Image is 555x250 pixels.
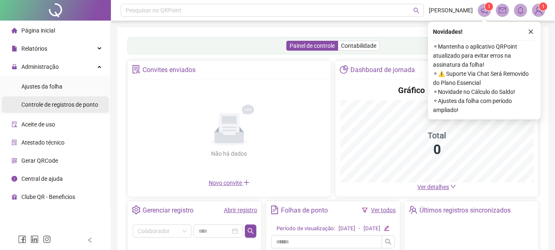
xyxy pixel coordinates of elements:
span: Relatórios [21,45,47,52]
div: Não há dados [191,149,267,158]
span: edit [384,225,389,231]
span: ⚬ Novidade no Cálculo do Saldo! [433,87,536,96]
span: Central de ajuda [21,175,63,182]
span: search [385,238,391,245]
span: gift [12,194,17,200]
span: Painel de controle [290,42,335,49]
span: solution [12,140,17,145]
span: Página inicial [21,27,55,34]
span: info-circle [12,176,17,182]
span: Clube QR - Beneficios [21,194,75,200]
sup: 1 [485,2,493,11]
span: 1 [542,4,545,9]
span: down [450,184,456,189]
a: Ver todos [371,207,396,213]
div: Período de visualização: [276,224,335,233]
div: - [359,224,360,233]
span: filter [362,207,368,213]
span: pie-chart [340,65,348,74]
span: [PERSON_NAME] [429,6,473,15]
img: 88798 [532,4,545,16]
span: setting [132,206,140,214]
span: ⚬ Ajustes da folha com período ampliado! [433,96,536,114]
span: solution [132,65,140,74]
span: audit [12,121,17,127]
span: plus [243,179,250,186]
span: Gerar QRCode [21,157,58,164]
span: Novo convite [209,180,250,186]
span: lock [12,64,17,70]
span: linkedin [30,235,39,243]
span: Aceite de uso [21,121,55,128]
div: Folhas de ponto [281,203,328,217]
a: Ver detalhes down [417,184,456,190]
span: qrcode [12,158,17,164]
div: Últimos registros sincronizados [419,203,511,217]
span: Contabilidade [341,42,376,49]
span: search [413,7,419,14]
span: notification [481,7,488,14]
h4: Gráfico [398,84,425,96]
div: Dashboard de jornada [350,63,415,77]
span: bell [517,7,524,14]
span: 1 [488,4,491,9]
span: ⚬ Mantenha o aplicativo QRPoint atualizado para evitar erros na assinatura da folha! [433,42,536,69]
span: Novidades ! [433,27,463,36]
span: close [528,29,534,35]
a: Abrir registro [224,207,257,213]
span: home [12,28,17,33]
div: Gerenciar registro [143,203,193,217]
span: file-text [270,206,279,214]
span: Administração [21,63,59,70]
span: search [247,228,254,234]
div: [DATE] [364,224,380,233]
span: team [409,206,417,214]
span: ⚬ ⚠️ Suporte Via Chat Será Removido do Plano Essencial [433,69,536,87]
span: left [87,237,93,243]
span: instagram [43,235,51,243]
span: facebook [18,235,26,243]
span: Controle de registros de ponto [21,101,98,108]
span: Ajustes da folha [21,83,62,90]
div: Convites enviados [143,63,196,77]
span: mail [499,7,506,14]
div: [DATE] [339,224,355,233]
span: file [12,46,17,51]
span: Atestado técnico [21,139,64,146]
sup: Atualize o seu contato no menu Meus Dados [539,2,547,11]
span: Ver detalhes [417,184,449,190]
